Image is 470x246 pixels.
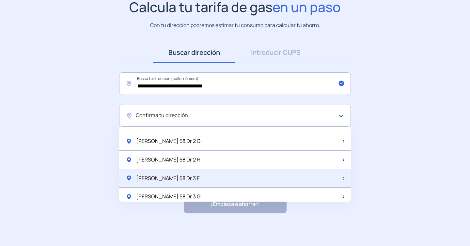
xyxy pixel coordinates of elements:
span: Confirma tu dirección [136,111,188,120]
img: location-pin-green.svg [126,193,132,200]
span: [PERSON_NAME] 58 Dr 2 G [136,137,200,146]
img: location-pin-green.svg [126,157,132,163]
img: arrow-next-item.svg [343,158,344,161]
a: Buscar dirección [153,42,235,63]
img: location-pin-green.svg [126,138,132,145]
img: location-pin-green.svg [126,175,132,181]
p: Con tu dirección podremos estimar tu consumo para calcular tu ahorro. [150,21,320,29]
span: [PERSON_NAME] 58 Dr 3 G [136,192,200,201]
img: arrow-next-item.svg [343,177,344,180]
img: arrow-next-item.svg [343,195,344,198]
img: arrow-next-item.svg [343,140,344,143]
span: [PERSON_NAME] 58 Dr 2 H [136,156,200,164]
a: Introducir CUPS [235,42,317,63]
span: [PERSON_NAME] 58 Dr 3 E [136,174,200,183]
